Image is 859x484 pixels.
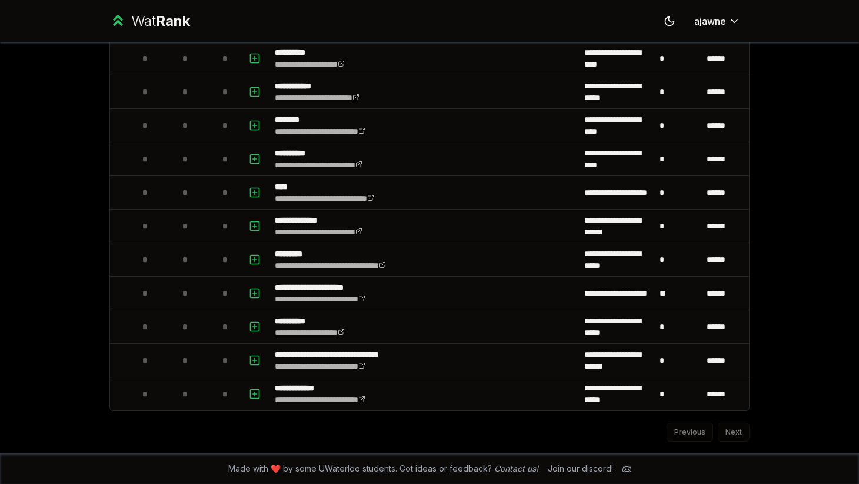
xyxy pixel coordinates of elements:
div: Wat [131,12,190,31]
span: Made with ❤️ by some UWaterloo students. Got ideas or feedback? [228,463,538,475]
a: WatRank [109,12,190,31]
div: Join our discord! [548,463,613,475]
span: ajawne [694,14,726,28]
button: ajawne [685,11,750,32]
span: Rank [156,12,190,29]
a: Contact us! [494,463,538,473]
